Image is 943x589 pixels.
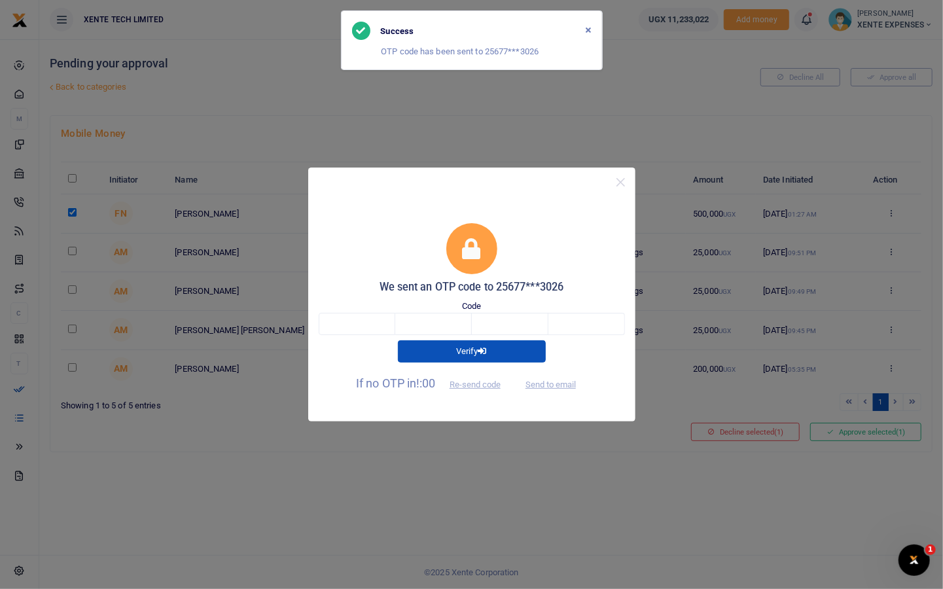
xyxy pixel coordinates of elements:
[398,340,546,363] button: Verify
[462,300,481,313] label: Code
[899,544,930,576] iframe: Intercom live chat
[925,544,936,555] span: 1
[356,376,512,390] span: If no OTP in
[381,26,414,37] h6: Success
[381,45,591,59] p: OTP code has been sent to 25677***3026
[586,25,592,36] button: Close
[319,281,625,294] h5: We sent an OTP code to 25677***3026
[611,173,630,192] button: Close
[416,376,435,390] span: !:00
